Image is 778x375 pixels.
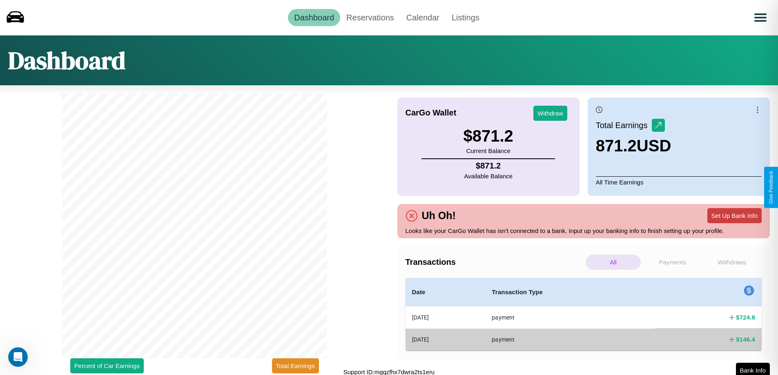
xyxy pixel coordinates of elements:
[645,255,700,270] p: Payments
[406,278,762,351] table: simple table
[406,328,486,350] th: [DATE]
[418,210,460,222] h4: Uh Oh!
[463,145,513,156] p: Current Balance
[340,9,400,26] a: Reservations
[288,9,340,26] a: Dashboard
[400,9,446,26] a: Calendar
[406,225,762,236] p: Looks like your CarGo Wallet has isn't connected to a bank. Input up your banking info to finish ...
[736,335,755,344] h4: $ 146.4
[736,313,755,322] h4: $ 724.8
[406,108,457,118] h4: CarGo Wallet
[272,358,319,373] button: Total Earnings
[406,257,584,267] h4: Transactions
[768,171,774,204] div: Give Feedback
[707,208,762,223] button: Set Up Bank Info
[485,306,655,329] th: payment
[485,328,655,350] th: payment
[586,255,641,270] p: All
[464,161,513,171] h4: $ 871.2
[463,127,513,145] h3: $ 871.2
[464,171,513,182] p: Available Balance
[596,118,652,133] p: Total Earnings
[406,306,486,329] th: [DATE]
[8,44,125,77] h1: Dashboard
[704,255,760,270] p: Withdraws
[446,9,486,26] a: Listings
[533,106,567,121] button: Withdraw
[749,6,772,29] button: Open menu
[492,287,648,297] h4: Transaction Type
[412,287,479,297] h4: Date
[596,137,671,155] h3: 871.2 USD
[8,347,28,367] iframe: Intercom live chat
[596,176,762,188] p: All Time Earnings
[70,358,144,373] button: Percent of Car Earnings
